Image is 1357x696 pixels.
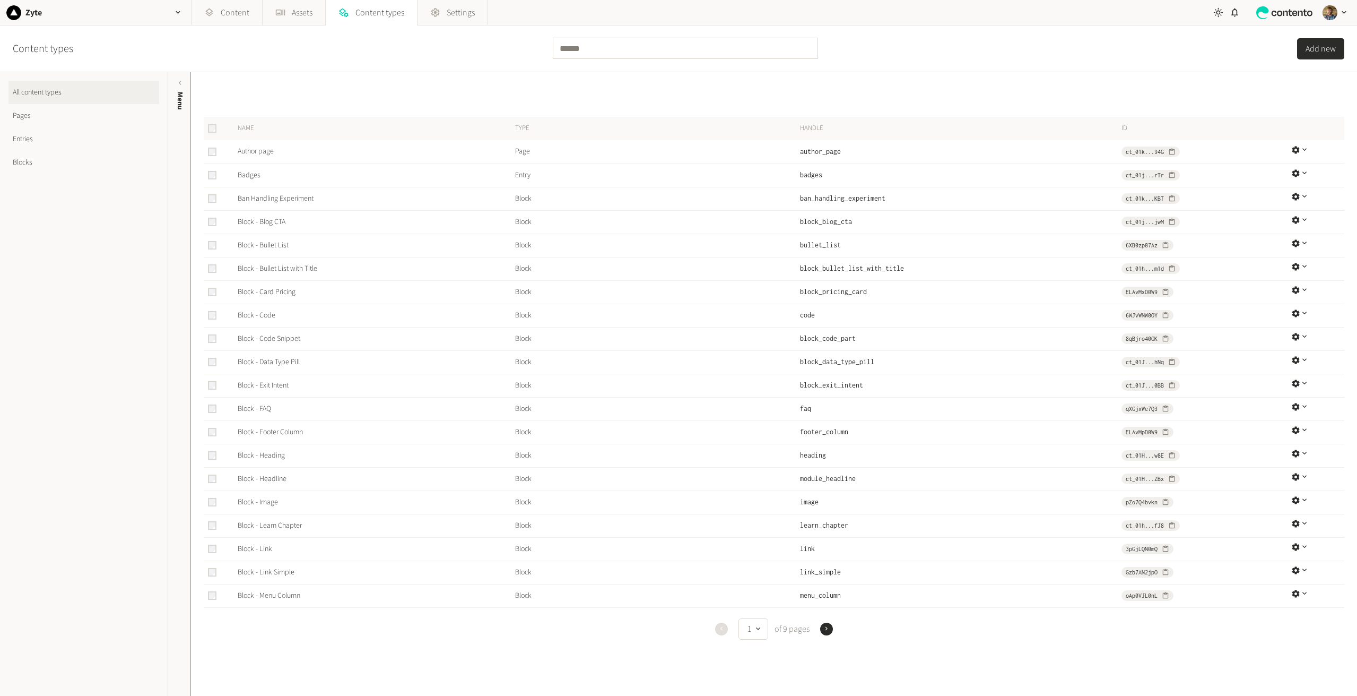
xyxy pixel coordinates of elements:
[800,405,811,413] span: faq
[772,623,810,635] span: of 9 pages
[238,240,289,251] a: Block - Bullet List
[515,210,800,234] td: Block
[13,41,73,57] h2: Content types
[1121,497,1173,508] button: pZo7Q4bvkn
[800,241,841,249] span: bullet_list
[1121,474,1180,484] button: ct_01H...ZBx
[25,6,42,19] h2: Zyte
[238,544,272,554] a: Block - Link
[238,427,303,437] a: Block - Footer Column
[6,5,21,20] img: Zyte
[515,584,800,607] td: Block
[8,104,159,127] a: Pages
[800,288,867,296] span: block_pricing_card
[1121,567,1173,578] button: Gzb7AN2jpO
[800,545,815,553] span: link
[1121,263,1180,274] button: ct_01h...m1d
[238,567,294,578] a: Block - Link Simple
[1126,217,1164,227] span: ct_01j...jwM
[515,304,800,327] td: Block
[1126,170,1164,180] span: ct_01j...rTr
[1126,474,1164,484] span: ct_01H...ZBx
[1121,590,1173,601] button: oAp0VJL0nL
[8,151,159,174] a: Blocks
[238,380,289,391] a: Block - Exit Intent
[515,561,800,584] td: Block
[1126,591,1158,600] span: oAp0VJL0nL
[238,170,260,181] a: Badges
[1126,240,1158,250] span: 6XB0zp87Az
[515,187,800,210] td: Block
[800,475,856,483] span: module_headline
[238,450,285,461] a: Block - Heading
[1126,568,1158,577] span: Gzb7AN2jpO
[515,280,800,304] td: Block
[1126,147,1164,157] span: ct_01k...94G
[238,403,271,414] a: Block - FAQ
[1126,451,1164,460] span: ct_01H...w8E
[515,467,800,491] td: Block
[1126,521,1164,530] span: ct_01h...fJ8
[238,333,300,344] a: Block - Code Snippet
[238,193,314,204] a: Ban Handling Experiment
[515,491,800,514] td: Block
[1121,450,1180,461] button: ct_01H...w8E
[515,537,800,561] td: Block
[1121,333,1173,344] button: 8qBjro40GK
[515,444,800,467] td: Block
[515,140,800,164] td: Page
[738,618,768,640] button: 1
[515,117,800,140] th: Type
[1121,287,1173,297] button: ELAvMxD0W9
[238,474,286,484] a: Block - Headline
[800,451,826,459] span: heading
[238,497,278,508] a: Block - Image
[1126,404,1158,414] span: qXGjxWe7Q3
[515,164,800,187] td: Entry
[800,311,815,319] span: code
[238,520,302,531] a: Block - Learn Chapter
[1297,38,1344,59] button: Add new
[800,334,856,342] span: block_code_part
[1126,194,1164,203] span: ct_01k...KBT
[1121,357,1180,367] button: ct_01J...hNq
[238,146,274,157] a: Author page
[515,234,800,257] td: Block
[1126,311,1158,320] span: 6WJvWNW0OY
[355,6,404,19] span: Content types
[515,514,800,537] td: Block
[1121,544,1173,554] button: 3pGjLQN0mQ
[800,568,841,576] span: link_simple
[515,374,800,397] td: Block
[238,287,295,297] a: Block - Card Pricing
[1121,403,1173,414] button: qXGjxWe7Q3
[800,194,885,202] span: ban_handling_experiment
[229,117,515,140] th: Name
[515,257,800,280] td: Block
[447,6,475,19] span: Settings
[1121,520,1180,531] button: ct_01h...fJ8
[800,498,819,506] span: image
[238,357,300,367] a: Block - Data Type Pill
[238,263,317,274] a: Block - Bullet List with Title
[515,327,800,350] td: Block
[1121,217,1180,227] button: ct_01j...jwM
[800,264,904,272] span: block_bullet_list_with_title
[1126,427,1158,437] span: ELAvMpD0W9
[515,420,800,444] td: Block
[1121,380,1180,391] button: ct_01J...0BB
[8,81,159,104] a: All content types
[238,217,285,227] a: Block - Blog CTA
[799,117,1121,140] th: Handle
[1121,193,1180,204] button: ct_01k...KBT
[1126,497,1158,507] span: pZo7Q4bvkn
[800,381,863,389] span: block_exit_intent
[8,127,159,151] a: Entries
[800,428,848,436] span: footer_column
[175,92,186,110] span: Menu
[1126,287,1158,297] span: ELAvMxD0W9
[800,148,841,156] span: author_page
[1121,427,1173,437] button: ELAvMpD0W9
[1121,310,1173,321] button: 6WJvWNW0OY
